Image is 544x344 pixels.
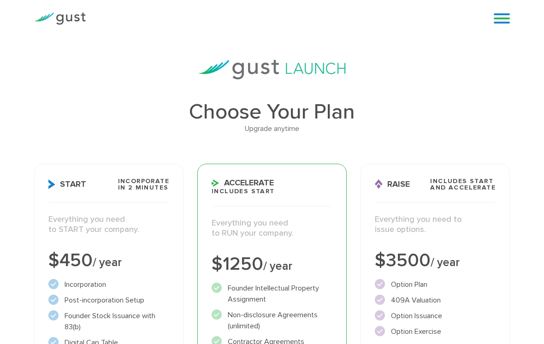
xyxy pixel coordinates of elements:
[212,218,332,239] p: Everything you need to RUN your company.
[375,295,496,306] li: 409A Valuation
[48,179,55,189] img: Start Icon X2
[118,178,169,191] span: Incorporate in 2 Minutes
[212,179,274,187] span: Accelerate
[48,179,86,189] span: Start
[375,179,383,189] img: Raise Icon
[48,279,169,290] li: Incorporation
[93,255,122,269] span: / year
[34,12,86,25] img: Gust Logo
[34,123,510,135] div: Upgrade anytime
[212,179,219,187] img: Accelerate Icon
[375,214,496,235] p: Everything you need to issue options.
[430,178,496,191] span: Includes START and ACCELERATE
[375,251,496,270] div: $3500
[212,309,332,332] li: Non-disclosure Agreements (unlimited)
[48,251,169,270] div: $450
[48,310,169,332] li: Founder Stock Issuance with 83(b)
[48,214,169,235] p: Everything you need to START your company.
[375,326,496,337] li: Option Exercise
[375,310,496,321] li: Option Issuance
[375,279,496,290] li: Option Plan
[198,60,346,79] img: gust-launch-logos.svg
[212,283,332,305] li: Founder Intellectual Property Assignment
[263,259,292,273] span: / year
[375,179,410,189] span: Raise
[212,255,332,273] div: $1250
[431,255,460,269] span: / year
[212,188,275,195] span: Includes START
[48,295,169,306] li: Post-incorporation Setup
[34,101,510,123] h1: Choose Your Plan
